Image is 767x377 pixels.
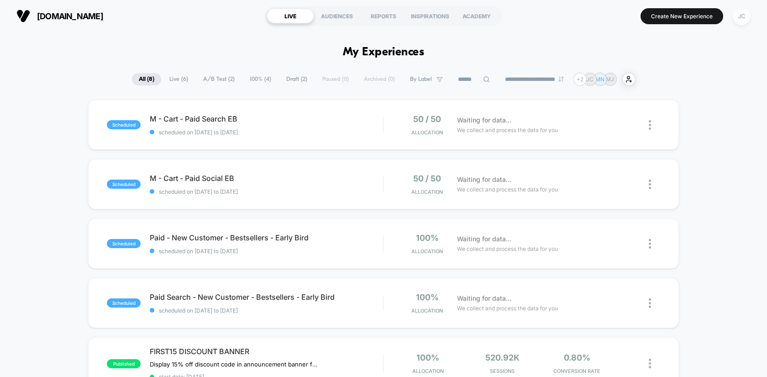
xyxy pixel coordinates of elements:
[132,73,161,85] span: All ( 8 )
[150,248,383,255] span: scheduled on [DATE] to [DATE]
[485,353,520,362] span: 520.92k
[606,76,614,83] p: MJ
[107,180,141,189] span: scheduled
[360,9,407,23] div: REPORTS
[413,174,441,183] span: 50 / 50
[107,298,141,308] span: scheduled
[457,234,511,244] span: Waiting for data...
[411,308,443,314] span: Allocation
[150,114,383,123] span: M - Cart - Paid Search EB
[416,353,439,362] span: 100%
[649,180,651,189] img: close
[412,368,444,374] span: Allocation
[586,76,594,83] p: JC
[649,120,651,130] img: close
[573,73,587,86] div: + 2
[107,120,141,129] span: scheduled
[343,46,425,59] h1: My Experiences
[542,368,612,374] span: CONVERSION RATE
[150,129,383,136] span: scheduled on [DATE] to [DATE]
[411,189,443,195] span: Allocation
[150,307,383,314] span: scheduled on [DATE] to [DATE]
[16,9,30,23] img: Visually logo
[163,73,195,85] span: Live ( 6 )
[457,244,558,253] span: We collect and process the data for you
[410,76,432,83] span: By Label
[649,239,651,249] img: close
[457,293,511,303] span: Waiting for data...
[196,73,242,85] span: A/B Test ( 2 )
[733,7,751,25] div: JC
[595,76,604,83] p: MN
[411,248,443,255] span: Allocation
[564,353,590,362] span: 0.80%
[243,73,278,85] span: 100% ( 4 )
[457,304,558,313] span: We collect and process the data for you
[14,9,106,23] button: [DOMAIN_NAME]
[641,8,723,24] button: Create New Experience
[150,347,383,356] span: FIRST15 DISCOUNT BANNER
[107,359,141,368] span: published
[411,129,443,136] span: Allocation
[453,9,500,23] div: ACADEMY
[649,359,651,368] img: close
[457,185,558,194] span: We collect and process the data for you
[558,76,564,82] img: end
[279,73,314,85] span: Draft ( 2 )
[416,292,439,302] span: 100%
[730,7,753,26] button: JC
[107,239,141,248] span: scheduled
[457,115,511,125] span: Waiting for data...
[457,175,511,185] span: Waiting for data...
[457,126,558,134] span: We collect and process the data for you
[150,233,383,242] span: Paid - New Customer - Bestsellers - Early Bird
[150,361,319,368] span: Display 15% off discount code in announcement banner for all new customers
[267,9,314,23] div: LIVE
[150,174,383,183] span: M - Cart - Paid Social EB
[416,233,439,243] span: 100%
[468,368,537,374] span: Sessions
[150,292,383,302] span: Paid Search - New Customer - Bestsellers - Early Bird
[407,9,453,23] div: INSPIRATIONS
[37,11,103,21] span: [DOMAIN_NAME]
[413,114,441,124] span: 50 / 50
[649,298,651,308] img: close
[150,188,383,195] span: scheduled on [DATE] to [DATE]
[314,9,360,23] div: AUDIENCES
